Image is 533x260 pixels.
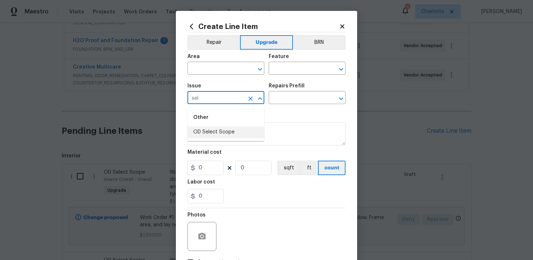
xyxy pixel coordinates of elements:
[187,22,339,30] h2: Create Line Item
[255,64,265,74] button: Open
[187,35,240,50] button: Repair
[336,64,346,74] button: Open
[187,212,206,218] h5: Photos
[269,54,289,59] h5: Feature
[293,35,346,50] button: BRN
[300,161,318,175] button: ft
[336,94,346,104] button: Open
[187,54,200,59] h5: Area
[255,94,265,104] button: Close
[187,150,222,155] h5: Material cost
[187,109,264,126] div: Other
[269,83,305,88] h5: Repairs Prefill
[187,179,215,185] h5: Labor cost
[187,126,264,138] li: OD Select Scope
[187,83,201,88] h5: Issue
[277,161,300,175] button: sqft
[318,161,346,175] button: count
[245,94,256,104] button: Clear
[240,35,293,50] button: Upgrade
